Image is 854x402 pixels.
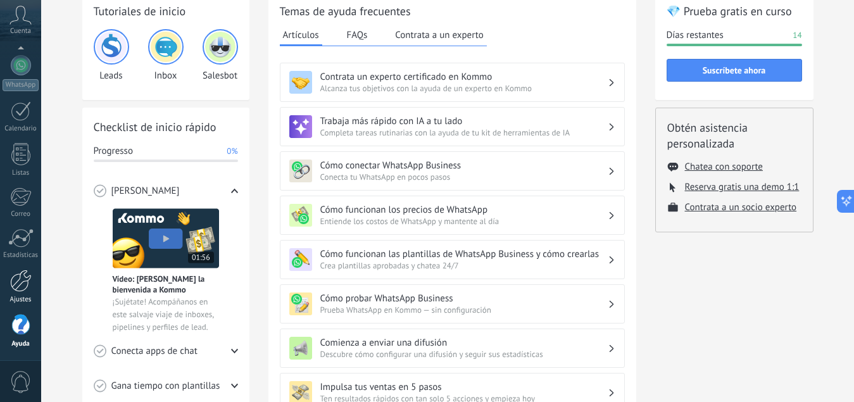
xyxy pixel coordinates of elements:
div: Leads [94,29,129,82]
span: Conecta apps de chat [111,345,198,358]
span: Alcanza tus objetivos con la ayuda de un experto en Kommo [320,83,608,94]
span: Prueba WhatsApp en Kommo — sin configuración [320,305,608,315]
h3: Impulsa tus ventas en 5 pasos [320,381,608,393]
span: Días restantes [667,29,724,42]
span: Descubre cómo configurar una difusión y seguir sus estadísticas [320,349,608,360]
span: Vídeo: [PERSON_NAME] la bienvenida a Kommo [113,273,219,295]
h2: Temas de ayuda frecuentes [280,3,625,19]
div: Inbox [148,29,184,82]
h3: Contrata un experto certificado en Kommo [320,71,608,83]
h2: Checklist de inicio rápido [94,119,238,135]
span: ¡Sujétate! Acompáñanos en este salvaje viaje de inboxes, pipelines y perfiles de lead. [113,296,219,334]
h3: Cómo conectar WhatsApp Business [320,160,608,172]
h3: Trabaja más rápido con IA a tu lado [320,115,608,127]
button: Contrata a un socio experto [685,201,797,213]
div: Ayuda [3,340,39,348]
span: Suscríbete ahora [703,66,766,75]
span: 14 [793,29,801,42]
span: [PERSON_NAME] [111,185,180,198]
span: Conecta tu WhatsApp en pocos pasos [320,172,608,182]
span: Crea plantillas aprobadas y chatea 24/7 [320,260,608,271]
h3: Cómo probar WhatsApp Business [320,292,608,305]
h3: Cómo funcionan las plantillas de WhatsApp Business y cómo crearlas [320,248,608,260]
span: Cuenta [10,27,31,35]
div: Estadísticas [3,251,39,260]
div: Calendario [3,125,39,133]
span: 0% [227,145,237,158]
h3: Comienza a enviar una difusión [320,337,608,349]
span: Gana tiempo con plantillas [111,380,220,393]
button: Reserva gratis una demo 1:1 [685,181,800,193]
div: WhatsApp [3,79,39,91]
div: Listas [3,169,39,177]
button: Artículos [280,25,322,46]
button: Suscríbete ahora [667,59,802,82]
button: FAQs [344,25,371,44]
h2: Obtén asistencia personalizada [667,120,801,151]
button: Contrata a un experto [392,25,486,44]
h2: Tutoriales de inicio [94,3,238,19]
img: Meet video [113,208,219,268]
div: Ajustes [3,296,39,304]
div: Correo [3,210,39,218]
div: Salesbot [203,29,238,82]
button: Chatea con soporte [685,161,763,173]
span: Entiende los costos de WhatsApp y mantente al día [320,216,608,227]
h2: 💎 Prueba gratis en curso [667,3,802,19]
h3: Cómo funcionan los precios de WhatsApp [320,204,608,216]
span: Progresso [94,145,133,158]
span: Completa tareas rutinarias con la ayuda de tu kit de herramientas de IA [320,127,608,138]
